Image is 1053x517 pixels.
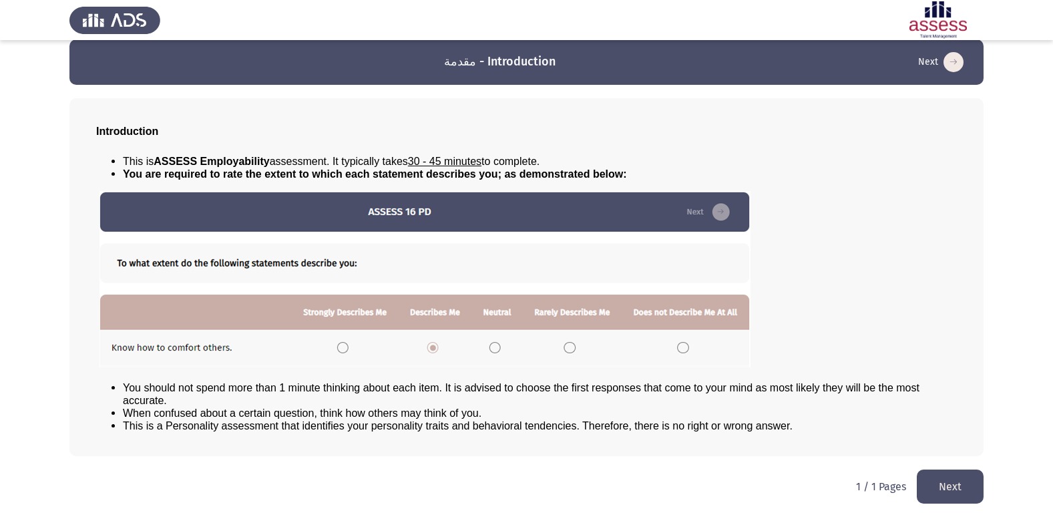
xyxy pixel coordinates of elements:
span: You are required to rate the extent to which each statement describes you; as demonstrated below: [123,168,627,180]
button: load next page [914,51,968,73]
span: This is a Personality assessment that identifies your personality traits and behavioral tendencie... [123,420,793,432]
span: This is assessment. It typically takes to complete. [123,156,540,167]
img: Assessment logo of ASSESS Employability - EBI [893,1,984,39]
img: Assess Talent Management logo [69,1,160,39]
u: 30 - 45 minutes [408,156,481,167]
span: When confused about a certain question, think how others may think of you. [123,407,481,419]
b: ASSESS Employability [154,156,269,167]
p: 1 / 1 Pages [856,480,906,493]
h3: مقدمة - Introduction [444,53,556,70]
button: load next page [917,470,984,504]
span: You should not spend more than 1 minute thinking about each item. It is advised to choose the fir... [123,382,919,406]
span: Introduction [96,126,158,137]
